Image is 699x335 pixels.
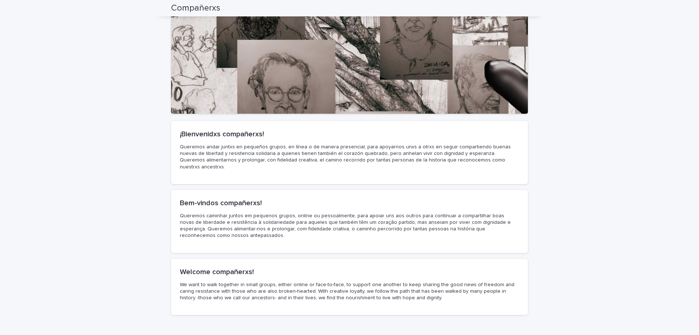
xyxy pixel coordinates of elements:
[180,281,519,301] p: We want to walk together in small groups, either online or face-to-face, to support one another t...
[180,130,519,139] h2: ¡Bienvenidxs compañerxs!
[180,199,519,207] h2: Bem-vindos compañerxs!
[171,3,220,13] h2: Compañerxs
[180,144,519,170] p: Queremos andar juntxs en pequeños grupos, en línea o de manera presencial, para apoyarnos unxs a ...
[180,213,519,239] p: Queremos caminhar juntos em pequenos grupos, online ou pessoalmente, para apoiar uns aos outros p...
[180,268,519,276] h2: Welcome compañerxs!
